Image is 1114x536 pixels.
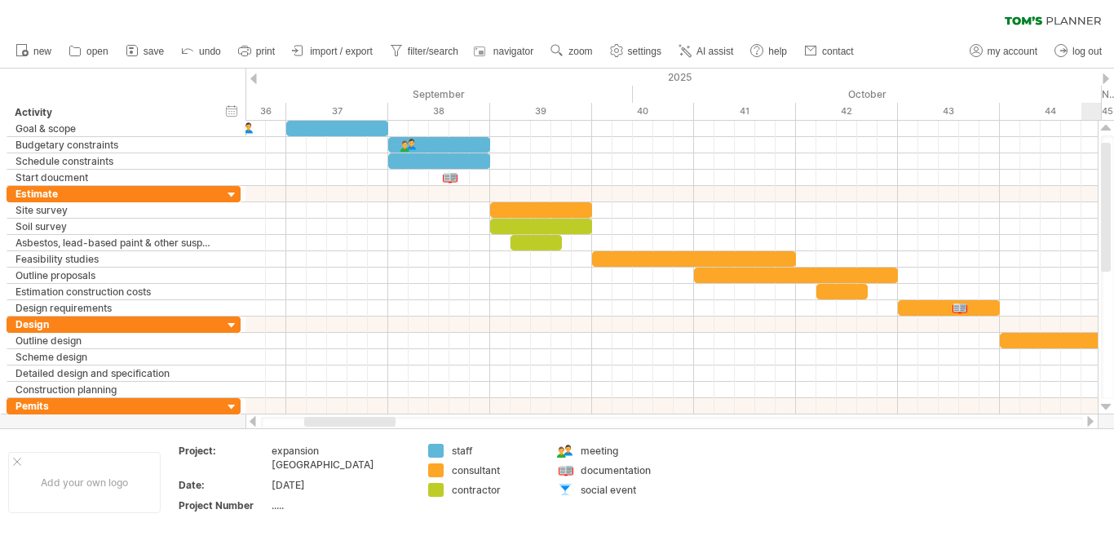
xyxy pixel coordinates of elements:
div: Schedule constraints [15,153,214,169]
a: log out [1050,41,1107,62]
div: 42 [796,103,898,120]
div: 38 [388,103,490,120]
span: new [33,46,51,57]
div: contractor [452,483,541,497]
div: Soil survey [15,219,214,234]
span: open [86,46,108,57]
span: print [256,46,275,57]
a: filter/search [386,41,463,62]
div: staff [452,444,541,458]
div: 44 [1000,103,1102,120]
div: Scheme design [15,349,214,365]
div: Goal & scope [15,121,214,136]
span: filter/search [408,46,458,57]
div: 37 [286,103,388,120]
div: Pemits [15,398,214,414]
div: Feasibility studies [15,251,214,267]
a: undo [177,41,226,62]
div: 39 [490,103,592,120]
span: contact [822,46,854,57]
span: AI assist [696,46,733,57]
div: Design [15,317,214,332]
div: Add your own logo [8,452,161,513]
a: contact [800,41,859,62]
div: Date: [179,478,268,492]
a: help [746,41,792,62]
span: save [144,46,164,57]
div: Asbestos, lead-based paint & other suspect materials [15,235,214,250]
div: Estimation construction costs [15,284,214,299]
span: my account [988,46,1037,57]
span: navigator [493,46,533,57]
a: open [64,41,113,62]
div: meeting [581,444,670,458]
a: my account [966,41,1042,62]
span: zoom [568,46,592,57]
div: consultant [452,463,541,477]
a: settings [606,41,666,62]
a: AI assist [674,41,738,62]
div: Project Number [179,498,268,512]
div: Detailed design and specification [15,365,214,381]
div: documentation [581,463,670,477]
a: navigator [471,41,538,62]
div: Estimate [15,186,214,202]
a: import / export [288,41,378,62]
a: zoom [546,41,597,62]
div: October 2025 [633,86,1102,103]
div: Outline proposals [15,268,214,283]
div: [DATE] [272,478,409,492]
div: expansion [GEOGRAPHIC_DATA] [272,444,409,472]
div: ..... [272,498,409,512]
div: Outline design [15,333,214,348]
div: Design requirements [15,300,214,316]
div: 40 [592,103,694,120]
a: new [11,41,56,62]
span: log out [1072,46,1102,57]
div: Start doucment [15,170,214,185]
div: 43 [898,103,1000,120]
span: settings [628,46,661,57]
a: save [122,41,169,62]
a: print [234,41,280,62]
div: Construction planning [15,382,214,397]
div: Site survey [15,202,214,218]
div: social event [581,483,670,497]
div: September 2025 [184,86,633,103]
span: help [768,46,787,57]
div: Budgetary constraints [15,137,214,153]
span: undo [199,46,221,57]
span: import / export [310,46,373,57]
div: Activity [15,104,214,121]
div: Project: [179,444,268,458]
div: 41 [694,103,796,120]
